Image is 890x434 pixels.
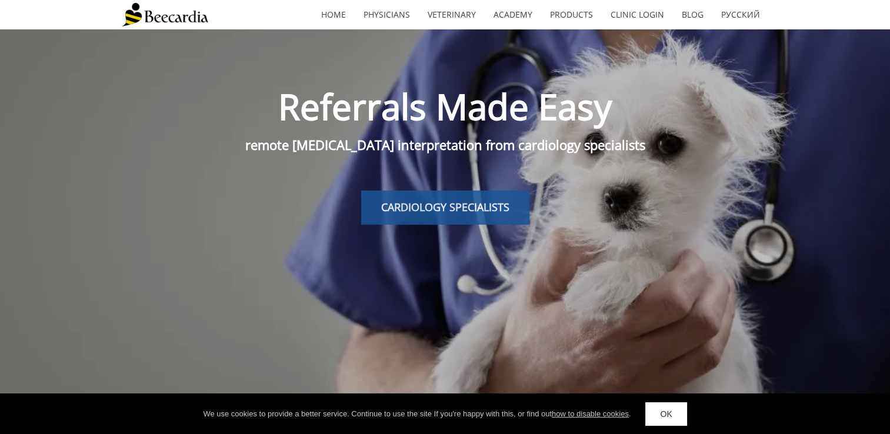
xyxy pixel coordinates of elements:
a: Veterinary [419,1,485,28]
a: Academy [485,1,541,28]
a: home [312,1,355,28]
a: Physicians [355,1,419,28]
span: remote [MEDICAL_DATA] interpretation from cardiology specialists [245,136,645,153]
a: Clinic Login [602,1,673,28]
span: Referrals Made Easy [278,82,612,131]
img: Beecardia [122,3,208,26]
a: OK [645,402,686,426]
a: Русский [712,1,769,28]
div: We use cookies to provide a better service. Continue to use the site If you're happy with this, o... [203,408,631,420]
a: how to disable cookies [552,409,629,418]
a: CARDIOLOGY SPECIALISTS [361,191,529,225]
a: Blog [673,1,712,28]
a: Products [541,1,602,28]
span: CARDIOLOGY SPECIALISTS [381,200,509,214]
